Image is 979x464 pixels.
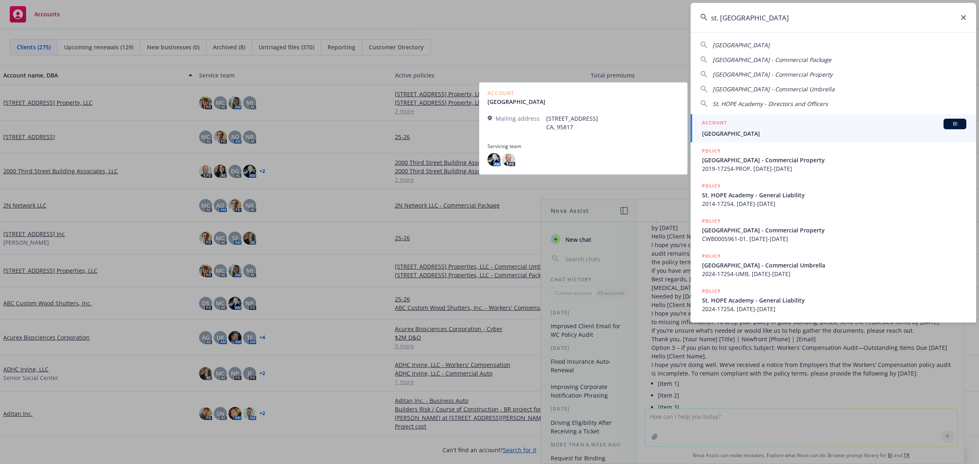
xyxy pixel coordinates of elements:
[702,217,721,225] h5: POLICY
[702,129,966,138] span: [GEOGRAPHIC_DATA]
[702,191,966,199] span: St. HOPE Academy - General Liability
[702,119,727,128] h5: ACCOUNT
[702,147,721,155] h5: POLICY
[713,71,833,78] span: [GEOGRAPHIC_DATA] - Commercial Property
[702,305,966,313] span: 2024-17254, [DATE]-[DATE]
[691,114,976,142] a: ACCOUNTBI[GEOGRAPHIC_DATA]
[702,234,966,243] span: CWB0005961-01, [DATE]-[DATE]
[702,296,966,305] span: St. HOPE Academy - General Liability
[691,247,976,283] a: POLICY[GEOGRAPHIC_DATA] - Commercial Umbrella2024-17254-UMB, [DATE]-[DATE]
[702,270,966,278] span: 2024-17254-UMB, [DATE]-[DATE]
[691,177,976,212] a: POLICYSt. HOPE Academy - General Liability2014-17254, [DATE]-[DATE]
[702,156,966,164] span: [GEOGRAPHIC_DATA] - Commercial Property
[713,41,770,49] span: [GEOGRAPHIC_DATA]
[702,164,966,173] span: 2019-17254-PROP, [DATE]-[DATE]
[713,85,835,93] span: [GEOGRAPHIC_DATA] - Commercial Umbrella
[691,283,976,318] a: POLICYSt. HOPE Academy - General Liability2024-17254, [DATE]-[DATE]
[713,56,831,64] span: [GEOGRAPHIC_DATA] - Commercial Package
[702,199,966,208] span: 2014-17254, [DATE]-[DATE]
[702,287,721,295] h5: POLICY
[947,120,963,128] span: BI
[702,261,966,270] span: [GEOGRAPHIC_DATA] - Commercial Umbrella
[691,142,976,177] a: POLICY[GEOGRAPHIC_DATA] - Commercial Property2019-17254-PROP, [DATE]-[DATE]
[702,252,721,260] h5: POLICY
[702,182,721,190] h5: POLICY
[691,3,976,32] input: Search...
[713,100,828,108] span: St. HOPE Academy - Directors and Officers
[702,226,966,234] span: [GEOGRAPHIC_DATA] - Commercial Property
[691,212,976,247] a: POLICY[GEOGRAPHIC_DATA] - Commercial PropertyCWB0005961-01, [DATE]-[DATE]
